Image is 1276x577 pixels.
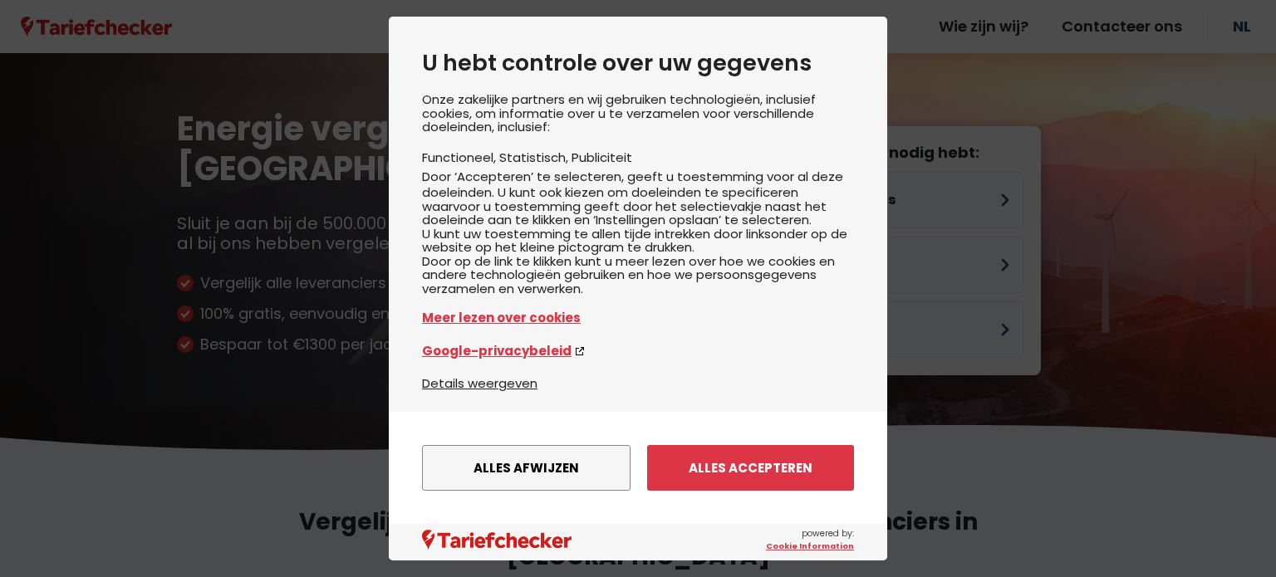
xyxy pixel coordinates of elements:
h2: U hebt controle over uw gegevens [422,50,854,76]
a: Google-privacybeleid [422,341,854,360]
img: logo [422,530,572,550]
span: powered by: [766,527,854,552]
li: Statistisch [499,149,572,166]
a: Cookie Information [766,540,854,552]
button: Details weergeven [422,374,537,393]
div: Onze zakelijke partners en wij gebruiken technologieën, inclusief cookies, om informatie over u t... [422,93,854,374]
button: Alles accepteren [647,445,854,491]
a: Meer lezen over cookies [422,308,854,327]
div: menu [389,412,887,524]
li: Publiciteit [572,149,632,166]
button: Alles afwijzen [422,445,631,491]
li: Functioneel [422,149,499,166]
